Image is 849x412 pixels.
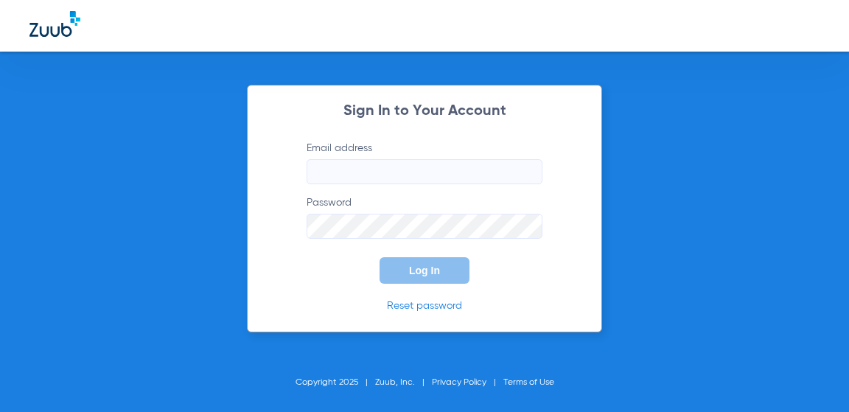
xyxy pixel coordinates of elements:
a: Terms of Use [503,378,554,387]
a: Privacy Policy [432,378,486,387]
img: Zuub Logo [29,11,80,37]
li: Copyright 2025 [296,375,375,390]
input: Password [307,214,542,239]
label: Password [307,195,542,239]
h2: Sign In to Your Account [284,104,565,119]
input: Email address [307,159,542,184]
label: Email address [307,141,542,184]
button: Log In [380,257,469,284]
span: Log In [409,265,440,276]
li: Zuub, Inc. [375,375,432,390]
a: Reset password [387,301,462,311]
